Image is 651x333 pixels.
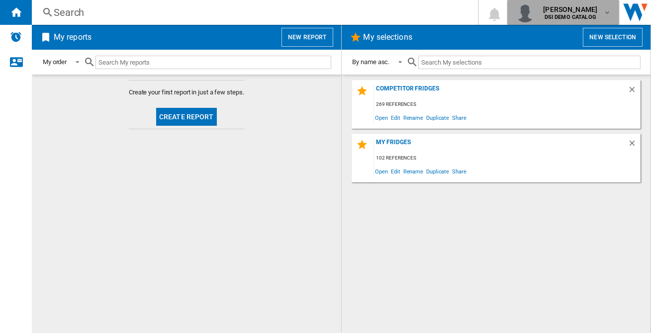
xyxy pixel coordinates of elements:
[374,111,390,124] span: Open
[451,165,468,178] span: Share
[10,31,22,43] img: alerts-logo.svg
[402,111,425,124] span: Rename
[374,139,628,152] div: My Fridges
[156,108,217,126] button: Create report
[425,111,451,124] span: Duplicate
[515,2,535,22] img: profile.jpg
[425,165,451,178] span: Duplicate
[374,98,641,111] div: 269 references
[628,85,641,98] div: Delete
[583,28,643,47] button: New selection
[95,56,331,69] input: Search My reports
[52,28,93,47] h2: My reports
[374,85,628,98] div: Competitor Fridges
[389,165,402,178] span: Edit
[418,56,641,69] input: Search My selections
[362,28,414,47] h2: My selections
[281,28,333,47] button: New report
[353,58,390,66] div: By name asc.
[374,152,641,165] div: 102 references
[545,14,596,20] b: DSI DEMO CATALOG
[389,111,402,124] span: Edit
[451,111,468,124] span: Share
[43,58,67,66] div: My order
[543,4,597,14] span: [PERSON_NAME]
[402,165,425,178] span: Rename
[628,139,641,152] div: Delete
[54,5,452,19] div: Search
[374,165,390,178] span: Open
[129,88,244,97] span: Create your first report in just a few steps.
